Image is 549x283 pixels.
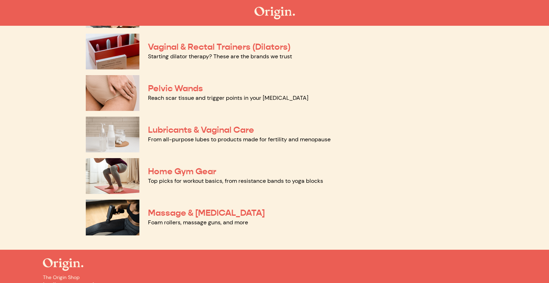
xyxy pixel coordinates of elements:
a: Massage & [MEDICAL_DATA] [148,208,265,218]
img: Lubricants & Vaginal Care [86,117,139,152]
img: The Origin Shop [43,258,83,271]
img: Home Gym Gear [86,158,139,194]
a: From all-purpose lubes to products made for fertility and menopause [148,136,331,143]
img: Pelvic Wands [86,75,139,111]
a: Pelvic Wands [148,83,203,94]
a: Starting dilator therapy? These are the brands we trust [148,53,292,60]
a: Foam rollers, massage guns, and more [148,219,248,226]
img: The Origin Shop [254,7,295,19]
a: Vaginal & Rectal Trainers (Dilators) [148,42,291,52]
a: Reach scar tissue and trigger points in your [MEDICAL_DATA] [148,94,308,102]
a: Lubricants & Vaginal Care [148,125,254,135]
a: Top picks for workout basics, from resistance bands to yoga blocks [148,177,323,185]
a: Home Gym Gear [148,166,216,177]
img: Massage & Myofascial Release [86,200,139,235]
img: Vaginal & Rectal Trainers (Dilators) [86,34,139,69]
